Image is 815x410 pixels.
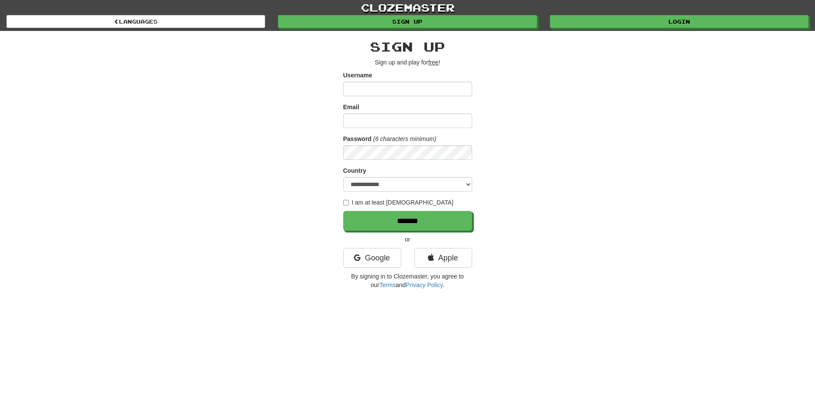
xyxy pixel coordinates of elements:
h2: Sign up [343,40,472,54]
a: Privacy Policy [406,281,443,288]
label: Password [343,135,372,143]
a: Sign up [278,15,537,28]
label: Username [343,71,372,80]
a: Google [343,248,401,268]
label: Email [343,103,359,111]
a: Login [550,15,809,28]
p: Sign up and play for ! [343,58,472,67]
input: I am at least [DEMOGRAPHIC_DATA] [343,200,349,205]
label: Country [343,166,366,175]
em: (6 characters minimum) [373,135,436,142]
u: free [428,59,439,66]
label: I am at least [DEMOGRAPHIC_DATA] [343,198,454,207]
p: By signing in to Clozemaster, you agree to our and . [343,272,472,289]
a: Terms [379,281,396,288]
p: or [343,235,472,244]
a: Apple [414,248,472,268]
a: Languages [6,15,265,28]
